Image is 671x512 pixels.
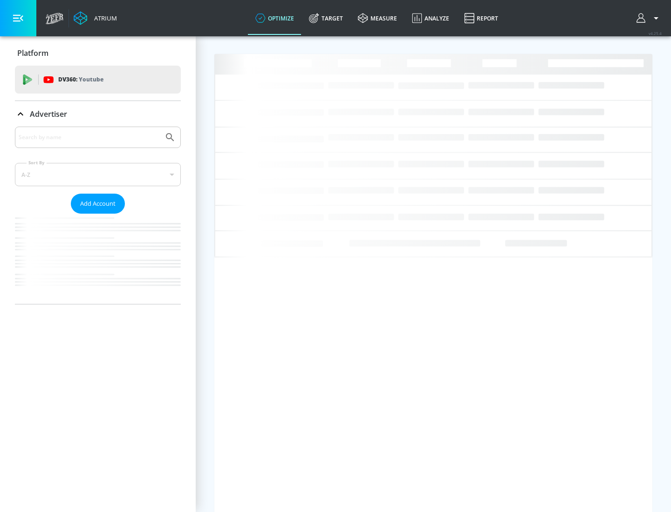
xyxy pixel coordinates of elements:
a: Atrium [74,11,117,25]
div: Advertiser [15,127,181,304]
div: DV360: Youtube [15,66,181,94]
span: v 4.25.4 [649,31,662,36]
span: Add Account [80,198,116,209]
a: Report [457,1,506,35]
label: Sort By [27,160,47,166]
p: Platform [17,48,48,58]
div: A-Z [15,163,181,186]
a: Target [301,1,350,35]
p: Youtube [79,74,103,84]
p: Advertiser [30,109,67,119]
button: Add Account [71,194,125,214]
a: Analyze [404,1,457,35]
input: Search by name [19,131,160,143]
p: DV360: [58,74,103,85]
a: measure [350,1,404,35]
div: Atrium [90,14,117,22]
div: Platform [15,40,181,66]
a: optimize [248,1,301,35]
div: Advertiser [15,101,181,127]
nav: list of Advertiser [15,214,181,304]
